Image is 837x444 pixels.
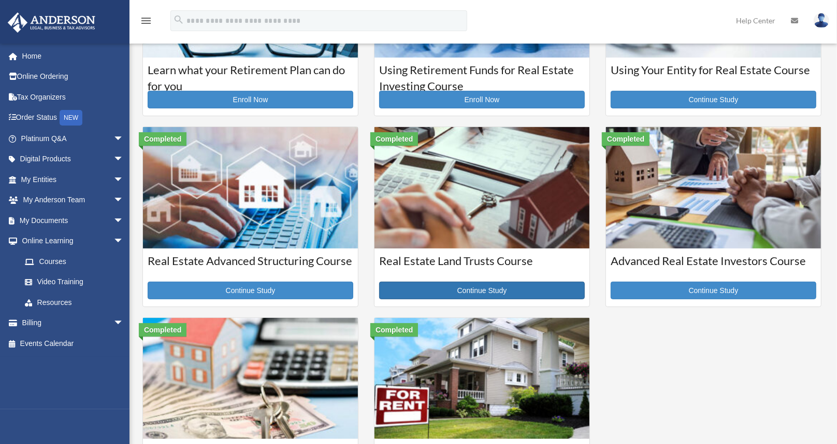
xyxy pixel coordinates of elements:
[113,149,134,170] span: arrow_drop_down
[15,292,139,313] a: Resources
[611,282,816,299] a: Continue Study
[379,282,585,299] a: Continue Study
[113,210,134,231] span: arrow_drop_down
[139,323,186,337] div: Completed
[370,323,418,337] div: Completed
[113,190,134,211] span: arrow_drop_down
[148,282,353,299] a: Continue Study
[148,62,353,88] h3: Learn what your Retirement Plan can do for you
[7,190,139,211] a: My Anderson Teamarrow_drop_down
[113,313,134,334] span: arrow_drop_down
[7,66,139,87] a: Online Ordering
[113,169,134,190] span: arrow_drop_down
[379,62,585,88] h3: Using Retirement Funds for Real Estate Investing Course
[611,62,816,88] h3: Using Your Entity for Real Estate Course
[7,313,139,334] a: Billingarrow_drop_down
[814,13,829,28] img: User Pic
[5,12,98,33] img: Anderson Advisors Platinum Portal
[148,91,353,108] a: Enroll Now
[611,91,816,108] a: Continue Study
[602,132,650,146] div: Completed
[113,128,134,149] span: arrow_drop_down
[173,14,184,25] i: search
[7,333,139,354] a: Events Calendar
[7,107,139,129] a: Order StatusNEW
[379,91,585,108] a: Enroll Now
[611,253,816,279] h3: Advanced Real Estate Investors Course
[7,87,139,107] a: Tax Organizers
[15,272,139,293] a: Video Training
[7,149,139,170] a: Digital Productsarrow_drop_down
[7,169,139,190] a: My Entitiesarrow_drop_down
[148,253,353,279] h3: Real Estate Advanced Structuring Course
[139,132,186,146] div: Completed
[140,15,152,27] i: menu
[370,132,418,146] div: Completed
[140,18,152,27] a: menu
[60,110,82,126] div: NEW
[379,253,585,279] h3: Real Estate Land Trusts Course
[7,128,139,149] a: Platinum Q&Aarrow_drop_down
[15,251,134,272] a: Courses
[7,46,139,66] a: Home
[113,231,134,252] span: arrow_drop_down
[7,231,139,252] a: Online Learningarrow_drop_down
[7,210,139,231] a: My Documentsarrow_drop_down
